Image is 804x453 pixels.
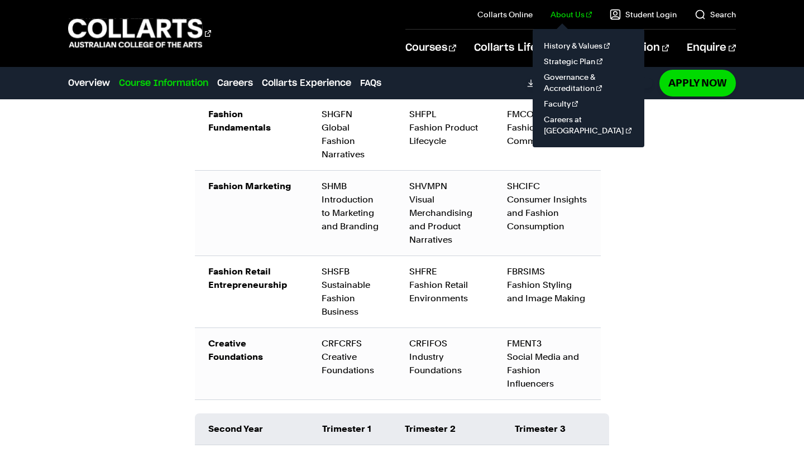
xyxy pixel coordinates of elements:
[195,413,309,445] td: Second Year
[68,17,211,49] div: Go to homepage
[409,180,480,247] div: SHVMPN Visual Merchandising and Product Narratives
[542,69,635,96] a: Governance & Accreditation
[507,180,587,233] div: SHCIFC Consumer Insights and Fashion Consumption
[217,76,253,90] a: Careers
[474,30,546,66] a: Collarts Life
[501,413,609,445] td: Trimester 3
[309,413,391,445] td: Trimester 1
[477,9,533,20] a: Collarts Online
[405,30,456,66] a: Courses
[68,76,110,90] a: Overview
[494,327,601,399] td: FMENT3 Social Media and Fashion Influencers
[542,38,635,54] a: History & Values
[262,76,351,90] a: Collarts Experience
[610,9,677,20] a: Student Login
[208,181,291,191] strong: Fashion Marketing
[391,413,502,445] td: Trimester 2
[542,112,635,138] a: Careers at [GEOGRAPHIC_DATA]
[322,180,382,233] div: SHMB Introduction to Marketing and Branding
[396,98,494,170] td: SHFPL Fashion Product Lifecycle
[551,9,592,20] a: About Us
[322,265,382,319] div: SHSFB Sustainable Fashion Business
[208,109,271,133] strong: Fashion Fundamentals
[542,96,635,112] a: Faculty
[119,76,208,90] a: Course Information
[507,265,587,305] div: FBRSIMS Fashion Styling and Image Making
[659,70,736,96] a: Apply Now
[308,98,395,170] td: SHGFN Global Fashion Narratives
[208,338,263,362] strong: Creative Foundations
[322,337,382,377] div: CRFCRFS Creative Foundations
[494,98,601,170] td: FMCOM3 Fashion Brand Communications
[409,265,480,305] div: SHFRE Fashion Retail Environments
[687,30,735,66] a: Enquire
[542,54,635,69] a: Strategic Plan
[409,337,480,377] div: CRFIFOS Industry Foundations
[527,78,653,88] a: DownloadCourse Guide
[695,9,736,20] a: Search
[208,266,287,290] strong: Fashion Retail Entrepreneurship
[360,76,381,90] a: FAQs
